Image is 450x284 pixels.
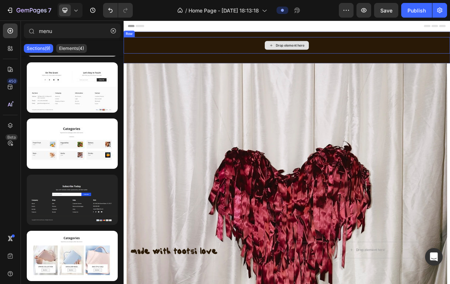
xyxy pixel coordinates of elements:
div: Undo/Redo [103,3,133,18]
p: Elements(4) [59,45,84,51]
button: Save [374,3,398,18]
button: Publish [401,3,432,18]
p: 7 [48,6,51,15]
div: Publish [407,7,426,14]
div: Drop element here [205,30,244,36]
iframe: Design area [124,21,450,284]
span: Home Page - [DATE] 18:13:18 [189,7,259,14]
div: 450 [7,78,18,84]
input: Search Sections & Elements [24,23,121,38]
span: Save [380,7,392,14]
p: Sections(9) [27,45,50,51]
div: Beta [6,134,18,140]
span: / [185,7,187,14]
div: Row [1,15,14,21]
div: Open Intercom Messenger [425,248,443,266]
button: 7 [3,3,55,18]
